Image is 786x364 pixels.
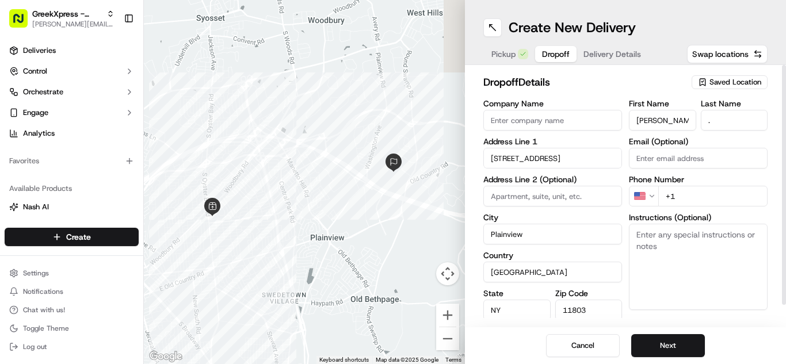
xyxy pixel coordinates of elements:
input: Enter email address [629,148,768,168]
span: Dropoff [542,48,570,60]
button: Next [631,334,705,357]
img: Liam S. [12,167,30,186]
span: Analytics [23,128,55,139]
button: Keyboard shortcuts [319,356,369,364]
input: Enter city [483,224,622,244]
label: Address Line 1 [483,137,622,145]
a: Analytics [5,124,139,143]
input: Enter last name [701,110,768,131]
div: Available Products [5,179,139,198]
input: Enter state [483,300,551,320]
button: Orchestrate [5,83,139,101]
span: Log out [23,342,47,351]
img: 1736555255976-a54dd68f-1ca7-489b-9aae-adbdc363a1c4 [12,110,32,131]
span: Toggle Theme [23,324,69,333]
label: Email (Optional) [629,137,768,145]
div: Past conversations [12,150,77,159]
div: 💻 [97,258,106,267]
label: Phone Number [629,175,768,183]
span: Notifications [23,287,63,296]
button: GreekXpress - Plainview [32,8,102,20]
a: 💻API Documentation [93,252,189,273]
input: Enter address [483,148,622,168]
label: First Name [629,99,696,108]
span: Delivery Details [583,48,641,60]
span: Map data ©2025 Google [376,357,438,363]
button: Advanced [629,317,768,328]
h1: Create New Delivery [509,18,636,37]
a: Open this area in Google Maps (opens a new window) [147,349,185,364]
button: Engage [5,104,139,122]
span: Pylon [115,279,139,288]
a: 📗Knowledge Base [7,252,93,273]
button: See all [178,147,209,161]
span: API Documentation [109,257,185,269]
button: Saved Location [692,74,768,90]
input: Got a question? Start typing here... [30,74,207,86]
span: • [155,209,159,219]
button: Settings [5,265,139,281]
span: Knowledge Base [23,257,88,269]
a: Terms (opens in new tab) [445,357,461,363]
img: 1736555255976-a54dd68f-1ca7-489b-9aae-adbdc363a1c4 [23,210,32,219]
button: [PERSON_NAME][EMAIL_ADDRESS][DOMAIN_NAME] [32,20,115,29]
img: Dianne Alexi Soriano [12,198,30,217]
input: Enter first name [629,110,696,131]
button: Notifications [5,283,139,300]
span: Engage [23,108,48,118]
button: Start new chat [196,113,209,127]
button: Control [5,62,139,81]
span: • [96,178,100,187]
label: Instructions (Optional) [629,213,768,221]
input: Apartment, suite, unit, etc. [483,186,622,206]
input: Enter country [483,262,622,282]
button: Zoom out [436,327,459,350]
label: State [483,289,551,297]
div: 📗 [12,258,21,267]
span: [DATE] [161,209,185,219]
button: Chat with us! [5,302,139,318]
label: Country [483,251,622,259]
a: Deliveries [5,41,139,60]
label: Zip Code [555,289,623,297]
button: Swap locations [687,45,768,63]
input: Enter phone number [658,186,768,206]
span: Nash AI [23,202,49,212]
button: Toggle Theme [5,320,139,336]
h2: dropoff Details [483,74,685,90]
button: Map camera controls [436,262,459,285]
input: Enter zip code [555,300,623,320]
span: Settings [23,269,49,278]
a: Nash AI [9,202,134,212]
button: Log out [5,339,139,355]
a: Powered byPylon [81,278,139,288]
span: [PERSON_NAME] [PERSON_NAME] [36,209,152,219]
button: GreekXpress - Plainview[PERSON_NAME][EMAIL_ADDRESS][DOMAIN_NAME] [5,5,119,32]
label: City [483,213,622,221]
img: 1736555255976-a54dd68f-1ca7-489b-9aae-adbdc363a1c4 [23,179,32,188]
span: Orchestrate [23,87,63,97]
p: Welcome 👋 [12,46,209,64]
span: [PERSON_NAME] [36,178,93,187]
span: Saved Location [709,77,761,87]
label: Advanced [629,317,666,328]
span: Chat with us! [23,305,65,315]
div: We're available if you need us! [52,121,158,131]
div: Start new chat [52,110,189,121]
span: Pickup [491,48,516,60]
button: Create [5,228,139,246]
button: Nash AI [5,198,139,216]
span: Create [66,231,91,243]
span: Deliveries [23,45,56,56]
span: Control [23,66,47,76]
input: Enter company name [483,110,622,131]
label: Company Name [483,99,622,108]
img: 1732323095091-59ea418b-cfe3-43c8-9ae0-d0d06d6fd42c [24,110,45,131]
button: Cancel [546,334,620,357]
label: Last Name [701,99,768,108]
label: Address Line 2 (Optional) [483,175,622,183]
button: Zoom in [436,304,459,327]
img: Google [147,349,185,364]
